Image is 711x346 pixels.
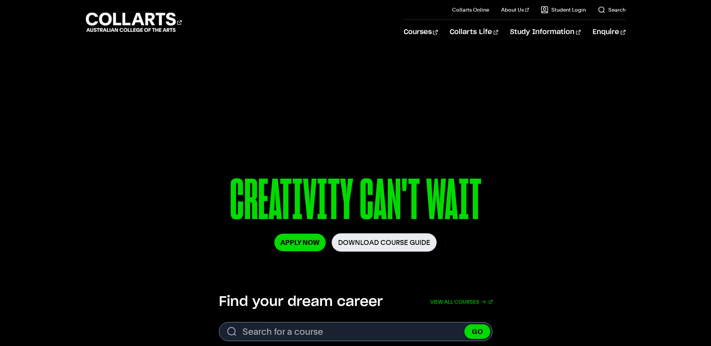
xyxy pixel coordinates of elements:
a: About Us [501,6,529,13]
a: View all courses [430,294,492,310]
a: Apply Now [274,234,326,251]
a: Search [598,6,626,13]
p: CREATIVITY CAN'T WAIT [146,172,565,233]
a: Collarts Life [450,20,498,45]
form: Search [219,322,492,341]
a: Student Login [541,6,586,13]
a: Download Course Guide [332,233,437,252]
a: Study Information [510,20,581,45]
a: Collarts Online [452,6,489,13]
h2: Find your dream career [219,294,383,310]
a: Courses [404,20,438,45]
button: GO [464,324,490,339]
input: Search for a course [219,322,492,341]
div: Go to homepage [86,12,182,33]
a: Enquire [593,20,625,45]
